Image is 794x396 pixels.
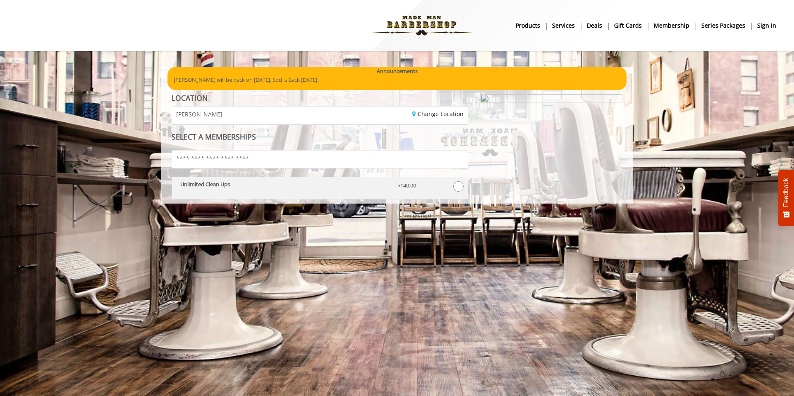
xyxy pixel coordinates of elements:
[516,21,540,30] b: products
[552,21,575,30] b: Services
[696,19,751,31] a: Series packagesSeries packages
[608,19,648,31] a: Gift cardsgift cards
[701,21,745,30] b: Series packages
[614,21,642,30] b: gift cards
[778,170,794,226] button: Feedback - Show survey
[648,19,696,31] a: MembershipMembership
[782,178,790,207] span: Feedback
[412,110,464,118] a: Change Location
[174,181,391,196] div: Unlimited Clean Ups
[751,19,782,31] a: sign insign in
[180,180,230,188] b: Unlimited Clean Ups
[365,3,478,48] img: Made Man Barbershop logo
[397,181,433,190] p: $140.00
[581,19,608,31] a: DealsDeals
[172,133,256,141] label: SELECT A MEMBERSHIPS
[172,93,208,103] b: LOCATION
[174,76,620,84] p: [PERSON_NAME] will be back on [DATE]. Sod is Back [DATE].
[176,111,222,117] span: [PERSON_NAME]
[377,67,418,76] b: Announcements
[587,21,602,30] b: Deals
[757,21,776,30] b: sign in
[546,19,581,31] a: ServicesServices
[510,19,546,31] a: Productsproducts
[654,21,689,30] b: Membership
